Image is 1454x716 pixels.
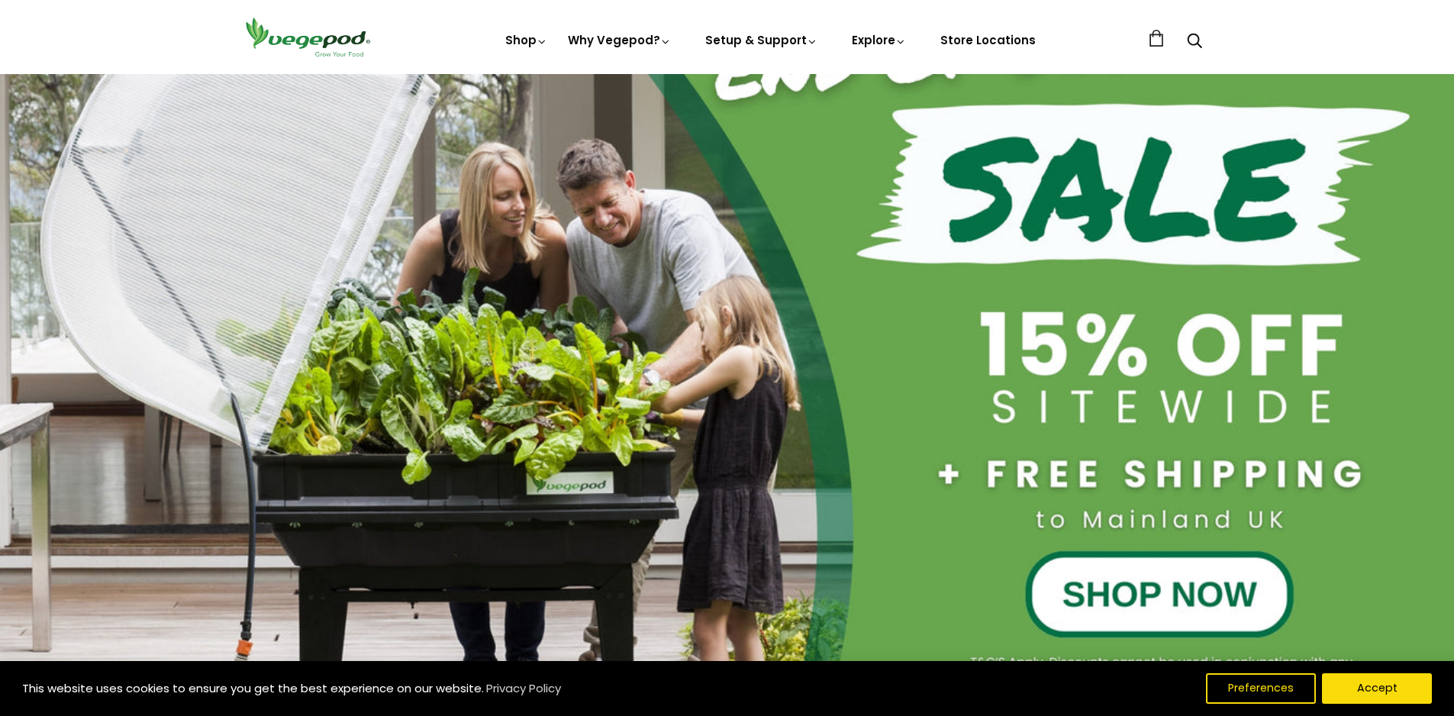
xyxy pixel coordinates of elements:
[239,15,376,59] img: Vegepod
[1187,34,1202,50] a: Search
[940,32,1036,48] a: Store Locations
[1206,673,1316,704] button: Preferences
[505,32,548,48] a: Shop
[705,32,818,48] a: Setup & Support
[22,680,484,696] span: This website uses cookies to ensure you get the best experience on our website.
[568,32,672,48] a: Why Vegepod?
[1322,673,1432,704] button: Accept
[852,32,907,48] a: Explore
[484,675,563,702] a: Privacy Policy (opens in a new tab)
